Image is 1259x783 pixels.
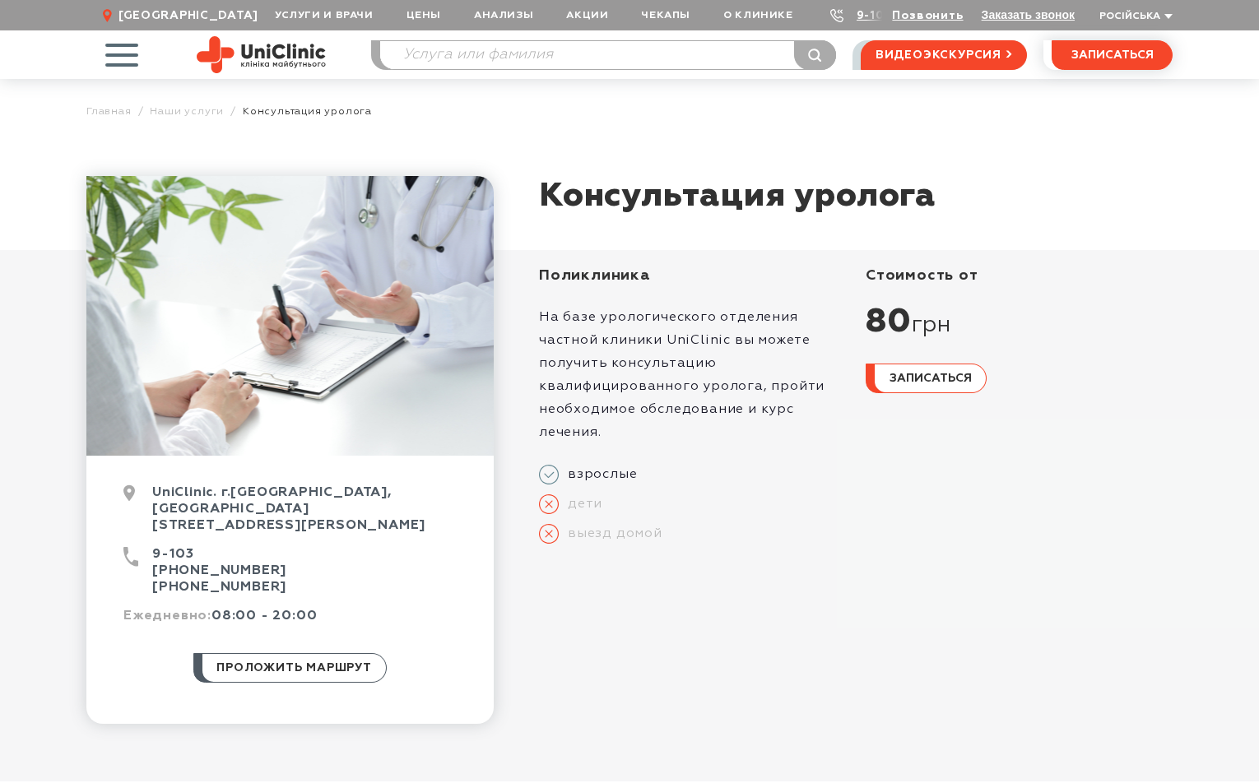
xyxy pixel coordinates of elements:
[539,266,846,285] div: Поликлиника
[380,41,835,69] input: Услуга или фамилия
[1052,40,1173,70] button: записаться
[1099,12,1160,21] span: Російська
[243,105,372,118] span: Консультация уролога
[1071,49,1154,61] span: записаться
[890,373,972,384] span: записаться
[152,564,286,577] a: [PHONE_NUMBER]
[123,608,457,637] div: 08:00 - 20:00
[216,654,372,682] span: проложить маршрут
[912,312,951,340] span: грн
[559,466,637,483] span: взрослые
[861,40,1027,70] a: видеоэкскурсия
[866,302,1173,343] div: 80
[876,41,1001,69] span: видеоэкскурсия
[1095,11,1173,23] button: Російська
[982,8,1075,21] button: Заказать звонок
[539,306,846,444] p: На базе урологического отделения частной клиники UniClinic вы можете получить консультацию квалиф...
[892,10,963,21] a: Позвонить
[559,526,662,542] span: выезд домой
[152,548,194,561] a: 9-103
[197,36,326,73] img: Site
[150,105,224,118] a: Наши услуги
[539,176,936,217] h1: Консультация уролога
[193,653,387,683] a: проложить маршрут
[559,496,602,512] span: дети
[866,364,987,393] button: записаться
[857,10,893,21] a: 9-103
[152,581,286,594] a: [PHONE_NUMBER]
[866,268,978,283] span: стоимость от
[118,8,258,23] span: [GEOGRAPHIC_DATA]
[123,609,211,623] span: Ежедневно:
[86,105,132,118] a: Главная
[123,484,457,546] div: UniClinic. г.[GEOGRAPHIC_DATA], [GEOGRAPHIC_DATA] [STREET_ADDRESS][PERSON_NAME]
